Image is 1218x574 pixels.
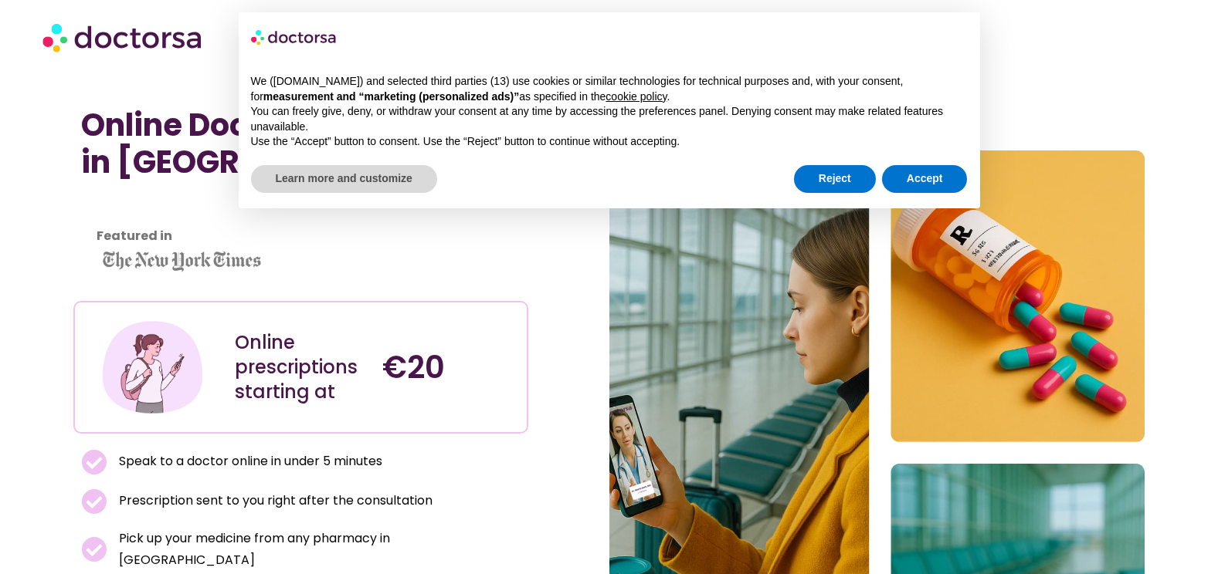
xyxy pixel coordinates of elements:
img: Illustration depicting a young woman in a casual outfit, engaged with her smartphone. She has a p... [100,314,206,420]
span: Pick up your medicine from any pharmacy in [GEOGRAPHIC_DATA] [115,528,521,571]
h4: €20 [382,349,515,386]
p: Use the “Accept” button to consent. Use the “Reject” button to continue without accepting. [251,134,968,150]
button: Learn more and customize [251,165,437,193]
p: You can freely give, deny, or withdraw your consent at any time by accessing the preferences pane... [251,104,968,134]
h1: Online Doctor Prescription in [GEOGRAPHIC_DATA] [81,106,521,181]
p: We ([DOMAIN_NAME]) and selected third parties (13) use cookies or similar technologies for techni... [251,74,968,104]
span: Speak to a doctor online in under 5 minutes [115,451,382,472]
strong: measurement and “marketing (personalized ads)” [263,90,519,103]
strong: Featured in [97,227,172,245]
a: cookie policy [606,90,667,103]
iframe: Customer reviews powered by Trustpilot [81,196,313,214]
button: Reject [794,165,876,193]
img: logo [251,25,338,49]
iframe: Customer reviews powered by Trustpilot [81,214,521,233]
span: Prescription sent to you right after the consultation [115,490,433,512]
div: Online prescriptions starting at [235,330,368,404]
button: Accept [882,165,968,193]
